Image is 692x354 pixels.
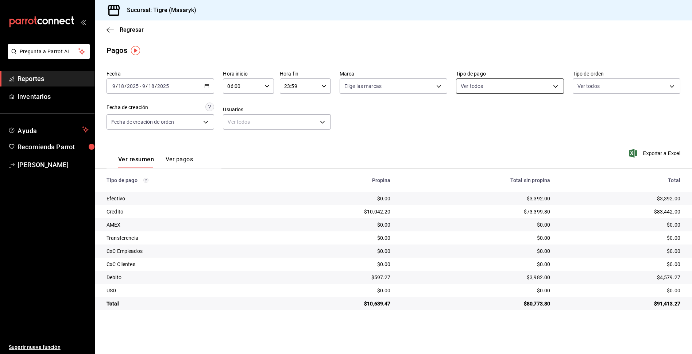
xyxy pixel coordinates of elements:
div: Pagos [107,45,127,56]
div: $10,639.47 [284,300,390,307]
div: CxC Clientes [107,261,272,268]
button: Regresar [107,26,144,33]
img: Tooltip marker [131,46,140,55]
span: - [140,83,141,89]
div: $73,399.80 [402,208,550,215]
div: $83,442.00 [562,208,680,215]
span: Ver todos [577,82,600,90]
div: Total [107,300,272,307]
input: -- [142,83,146,89]
div: $0.00 [562,234,680,242]
div: USD [107,287,272,294]
div: $0.00 [402,247,550,255]
button: Ver resumen [118,156,154,168]
div: $0.00 [562,287,680,294]
div: $0.00 [284,221,390,228]
div: $4,579.27 [562,274,680,281]
span: Reportes [18,74,89,84]
button: open_drawer_menu [80,19,86,25]
h3: Sucursal: Tigre (Masaryk) [121,6,196,15]
label: Tipo de pago [456,71,564,76]
span: / [155,83,157,89]
input: -- [148,83,155,89]
span: Recomienda Parrot [18,142,89,152]
div: Fecha de creación [107,104,148,111]
div: $0.00 [284,287,390,294]
span: / [116,83,118,89]
span: / [124,83,127,89]
div: CxC Empleados [107,247,272,255]
input: -- [118,83,124,89]
label: Fecha [107,71,214,76]
div: Debito [107,274,272,281]
div: $0.00 [562,221,680,228]
label: Marca [340,71,447,76]
svg: Los pagos realizados con Pay y otras terminales son montos brutos. [143,178,148,183]
div: $0.00 [402,221,550,228]
div: $3,982.00 [402,274,550,281]
div: AMEX [107,221,272,228]
div: Credito [107,208,272,215]
div: navigation tabs [118,156,193,168]
div: $0.00 [562,261,680,268]
div: $0.00 [284,261,390,268]
span: [PERSON_NAME] [18,160,89,170]
div: $3,392.00 [562,195,680,202]
div: $0.00 [284,247,390,255]
div: $10,042.20 [284,208,390,215]
div: $0.00 [284,234,390,242]
div: $91,413.27 [562,300,680,307]
label: Hora inicio [223,71,274,76]
div: $0.00 [562,247,680,255]
span: Fecha de creación de orden [111,118,174,126]
div: $0.00 [402,234,550,242]
div: $0.00 [284,195,390,202]
span: Elige las marcas [344,82,382,90]
label: Tipo de orden [573,71,680,76]
div: $80,773.80 [402,300,550,307]
input: -- [112,83,116,89]
div: $0.00 [402,261,550,268]
div: Tipo de pago [107,177,272,183]
span: Regresar [120,26,144,33]
span: Ayuda [18,125,79,134]
span: Pregunta a Parrot AI [20,48,78,55]
div: $0.00 [402,287,550,294]
div: Ver todos [223,114,330,130]
a: Pregunta a Parrot AI [5,53,90,61]
button: Exportar a Excel [630,149,680,158]
span: / [146,83,148,89]
input: ---- [157,83,169,89]
label: Usuarios [223,107,330,112]
div: $3,392.00 [402,195,550,202]
span: Sugerir nueva función [9,343,89,351]
span: Ver todos [461,82,483,90]
input: ---- [127,83,139,89]
div: Propina [284,177,390,183]
button: Pregunta a Parrot AI [8,44,90,59]
div: Total sin propina [402,177,550,183]
span: Inventarios [18,92,89,101]
div: Transferencia [107,234,272,242]
label: Hora fin [280,71,331,76]
div: Total [562,177,680,183]
div: Efectivo [107,195,272,202]
button: Ver pagos [166,156,193,168]
div: $597.27 [284,274,390,281]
